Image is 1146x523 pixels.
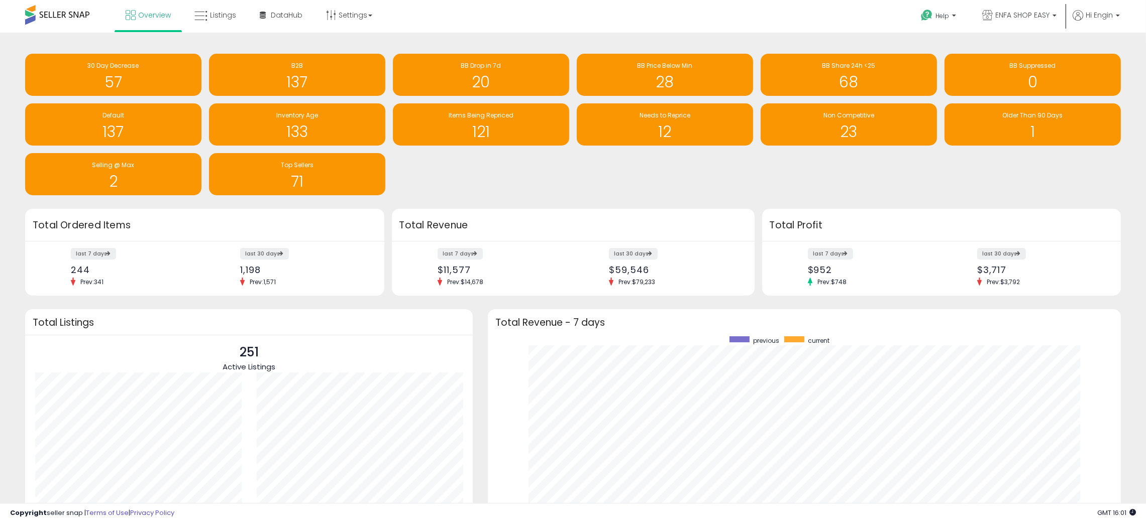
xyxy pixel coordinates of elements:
[461,61,501,70] span: BB Drop in 7d
[808,265,934,275] div: $952
[582,123,748,140] h1: 12
[33,319,465,326] h3: Total Listings
[609,248,658,259] label: last 30 days
[609,265,737,275] div: $59,546
[613,278,660,286] span: Prev: $79,233
[209,153,385,195] a: Top Sellers 71
[945,54,1121,96] a: BB Suppressed 0
[1010,61,1056,70] span: BB Suppressed
[276,111,318,119] span: Inventory Age
[102,111,124,119] span: Default
[808,336,829,345] span: current
[950,74,1116,90] h1: 0
[25,54,201,96] a: 30 Day Decrease 57
[393,54,569,96] a: BB Drop in 7d 20
[640,111,690,119] span: Needs to Reprice
[1003,111,1063,119] span: Older Than 90 Days
[86,508,129,517] a: Terms of Use
[75,278,109,286] span: Prev: 341
[25,153,201,195] a: Selling @ Max 2
[577,54,753,96] a: BB Price Below Min 28
[71,248,116,259] label: last 7 days
[1073,10,1120,33] a: Hi Engin
[33,218,377,232] h3: Total Ordered Items
[770,218,1114,232] h3: Total Profit
[920,9,933,22] i: Get Help
[449,111,513,119] span: Items Being Repriced
[245,278,281,286] span: Prev: 1,571
[240,265,366,275] div: 1,198
[495,319,1113,326] h3: Total Revenue - 7 days
[822,61,876,70] span: BB Share 24h <25
[214,123,380,140] h1: 133
[808,248,853,259] label: last 7 days
[71,265,197,275] div: 244
[209,54,385,96] a: B2B 137
[291,61,303,70] span: B2B
[281,161,314,169] span: Top Sellers
[977,248,1026,259] label: last 30 days
[92,161,135,169] span: Selling @ Max
[812,278,852,286] span: Prev: $748
[30,74,196,90] h1: 57
[823,111,874,119] span: Non Competitive
[753,336,779,345] span: previous
[638,61,693,70] span: BB Price Below Min
[393,103,569,146] a: Items Being Repriced 121
[214,173,380,190] h1: 71
[10,508,174,518] div: seller snap | |
[88,61,139,70] span: 30 Day Decrease
[223,361,275,372] span: Active Listings
[577,103,753,146] a: Needs to Reprice 12
[982,278,1025,286] span: Prev: $3,792
[210,10,236,20] span: Listings
[223,343,275,362] p: 251
[10,508,47,517] strong: Copyright
[935,12,949,20] span: Help
[945,103,1121,146] a: Older Than 90 Days 1
[438,248,483,259] label: last 7 days
[209,103,385,146] a: Inventory Age 133
[138,10,171,20] span: Overview
[995,10,1050,20] span: ENFA SHOP EASY
[761,54,937,96] a: BB Share 24h <25 68
[399,218,747,232] h3: Total Revenue
[214,74,380,90] h1: 137
[766,123,932,140] h1: 23
[30,173,196,190] h1: 2
[398,123,564,140] h1: 121
[977,265,1103,275] div: $3,717
[30,123,196,140] h1: 137
[398,74,564,90] h1: 20
[130,508,174,517] a: Privacy Policy
[25,103,201,146] a: Default 137
[913,2,966,33] a: Help
[240,248,289,259] label: last 30 days
[438,265,565,275] div: $11,577
[766,74,932,90] h1: 68
[582,74,748,90] h1: 28
[271,10,302,20] span: DataHub
[950,123,1116,140] h1: 1
[761,103,937,146] a: Non Competitive 23
[1086,10,1113,20] span: Hi Engin
[442,278,488,286] span: Prev: $14,678
[1097,508,1136,517] span: 2025-10-11 16:01 GMT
